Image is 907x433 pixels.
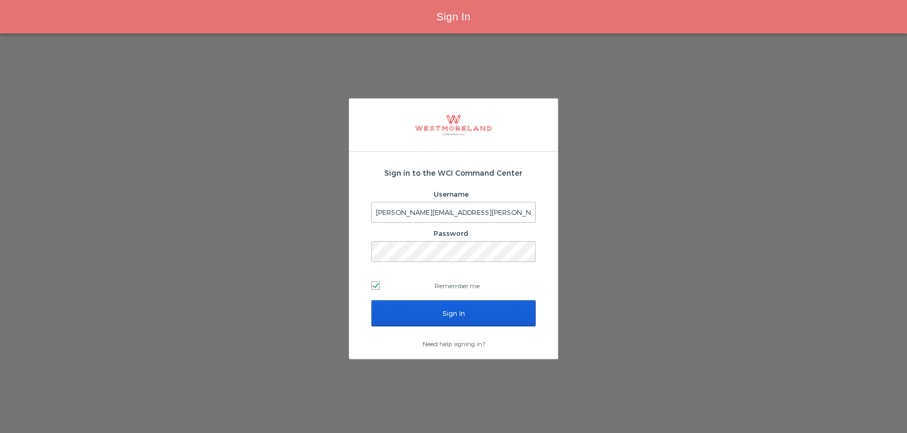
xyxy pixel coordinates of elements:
[434,190,469,198] label: Username
[423,340,485,347] a: Need help signing in?
[371,278,536,293] label: Remember me
[434,229,468,237] label: Password
[371,300,536,326] input: Sign In
[436,11,470,22] span: Sign In
[371,167,536,178] h2: Sign in to the WCI Command Center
